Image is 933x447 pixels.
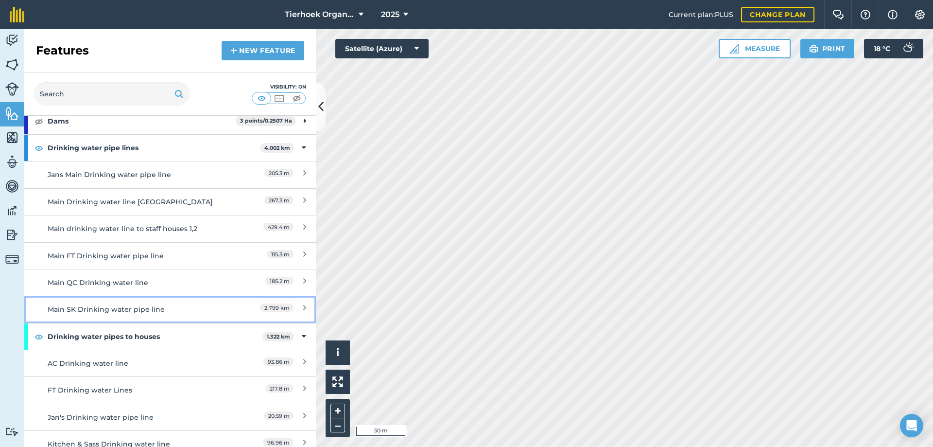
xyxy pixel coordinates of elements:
[174,88,184,100] img: svg+xml;base64,PHN2ZyB4bWxucz0iaHR0cDovL3d3dy53My5vcmcvMjAwMC9zdmciIHdpZHRoPSIxOSIgaGVpZ2h0PSIyNC...
[809,43,818,54] img: svg+xml;base64,PHN2ZyB4bWxucz0iaHR0cDovL3d3dy53My5vcmcvMjAwMC9zdmciIHdpZHRoPSIxOSIgaGVpZ2h0PSIyNC...
[832,10,844,19] img: Two speech bubbles overlapping with the left bubble in the forefront
[48,135,260,161] strong: Drinking water pipe lines
[222,41,304,60] a: New feature
[5,252,19,266] img: svg+xml;base64,PD94bWwgdmVyc2lvbj0iMS4wIiBlbmNvZGluZz0idXRmLTgiPz4KPCEtLSBHZW5lcmF0b3I6IEFkb2JlIE...
[5,427,19,436] img: svg+xml;base64,PD94bWwgdmVyc2lvbj0iMS4wIiBlbmNvZGluZz0idXRmLTgiPz4KPCEtLSBHZW5lcmF0b3I6IEFkb2JlIE...
[252,83,306,91] div: Visibility: On
[48,223,220,234] div: Main drinking water line to staff houses 1,2
[291,93,303,103] img: svg+xml;base64,PHN2ZyB4bWxucz0iaHR0cDovL3d3dy53My5vcmcvMjAwMC9zdmciIHdpZHRoPSI1MCIgaGVpZ2h0PSI0MC...
[263,223,294,231] span: 429.4 m
[5,82,19,96] img: svg+xml;base64,PD94bWwgdmVyc2lvbj0iMS4wIiBlbmNvZGluZz0idXRmLTgiPz4KPCEtLSBHZW5lcmF0b3I6IEFkb2JlIE...
[326,340,350,365] button: i
[5,179,19,194] img: svg+xml;base64,PD94bWwgdmVyc2lvbj0iMS4wIiBlbmNvZGluZz0idXRmLTgiPz4KPCEtLSBHZW5lcmF0b3I6IEFkb2JlIE...
[330,418,345,432] button: –
[240,117,292,124] strong: 3 points / 0.2507 Ha
[332,376,343,387] img: Four arrows, one pointing top left, one top right, one bottom right and the last bottom left
[5,106,19,121] img: svg+xml;base64,PHN2ZyB4bWxucz0iaHR0cDovL3d3dy53My5vcmcvMjAwMC9zdmciIHdpZHRoPSI1NiIgaGVpZ2h0PSI2MC...
[874,39,890,58] span: 18 ° C
[264,196,294,204] span: 267.3 m
[5,203,19,218] img: svg+xml;base64,PD94bWwgdmVyc2lvbj0iMS4wIiBlbmNvZGluZz0idXRmLTgiPz4KPCEtLSBHZW5lcmF0b3I6IEFkb2JlIE...
[265,277,294,285] span: 185.2 m
[24,296,316,322] a: Main SK Drinking water pipe line2.799 km
[48,323,262,350] strong: Drinking water pipes to houses
[719,39,791,58] button: Measure
[5,130,19,145] img: svg+xml;base64,PHN2ZyB4bWxucz0iaHR0cDovL3d3dy53My5vcmcvMjAwMC9zdmciIHdpZHRoPSI1NiIgaGVpZ2h0PSI2MC...
[24,376,316,403] a: FT Drinking water Lines217.8 m
[864,39,923,58] button: 18 °C
[729,44,739,54] img: Ruler icon
[267,250,294,258] span: 115.3 m
[48,304,220,315] div: Main SK Drinking water pipe line
[741,7,814,22] a: Change plan
[330,404,345,418] button: +
[5,33,19,48] img: svg+xml;base64,PD94bWwgdmVyc2lvbj0iMS4wIiBlbmNvZGluZz0idXRmLTgiPz4KPCEtLSBHZW5lcmF0b3I6IEFkb2JlIE...
[24,135,316,161] div: Drinking water pipe lines4.002 km
[24,350,316,376] a: AC Drinking water line93.86 m
[24,188,316,215] a: Main Drinking water line [GEOGRAPHIC_DATA]267.3 m
[260,304,294,312] span: 2.799 km
[48,197,220,207] div: Main Drinking water line [GEOGRAPHIC_DATA]
[267,333,290,340] strong: 1.322 km
[48,412,220,423] div: Jan's Drinking water pipe line
[35,142,43,154] img: svg+xml;base64,PHN2ZyB4bWxucz0iaHR0cDovL3d3dy53My5vcmcvMjAwMC9zdmciIHdpZHRoPSIxOCIgaGVpZ2h0PSIyNC...
[263,438,294,447] span: 96.96 m
[5,228,19,242] img: svg+xml;base64,PD94bWwgdmVyc2lvbj0iMS4wIiBlbmNvZGluZz0idXRmLTgiPz4KPCEtLSBHZW5lcmF0b3I6IEFkb2JlIE...
[35,115,43,127] img: svg+xml;base64,PHN2ZyB4bWxucz0iaHR0cDovL3d3dy53My5vcmcvMjAwMC9zdmciIHdpZHRoPSIxOCIgaGVpZ2h0PSIyNC...
[24,161,316,188] a: Jans Main Drinking water pipe line205.3 m
[285,9,355,20] span: Tierhoek Organic Farm
[335,39,429,58] button: Satellite (Azure)
[24,269,316,296] a: Main QC Drinking water line185.2 m
[48,169,220,180] div: Jans Main Drinking water pipe line
[10,7,24,22] img: fieldmargin Logo
[24,242,316,269] a: Main FT Drinking water pipe line115.3 m
[860,10,871,19] img: A question mark icon
[24,323,316,350] div: Drinking water pipes to houses1.322 km
[24,108,316,134] div: Dams3 points/0.2507 Ha
[5,57,19,72] img: svg+xml;base64,PHN2ZyB4bWxucz0iaHR0cDovL3d3dy53My5vcmcvMjAwMC9zdmciIHdpZHRoPSI1NiIgaGVpZ2h0PSI2MC...
[381,9,399,20] span: 2025
[914,10,926,19] img: A cog icon
[24,404,316,430] a: Jan's Drinking water pipe line20.59 m
[48,108,236,134] strong: Dams
[800,39,855,58] button: Print
[264,411,294,420] span: 20.59 m
[48,277,220,288] div: Main QC Drinking water line
[263,358,294,366] span: 93.86 m
[900,414,923,437] div: Open Intercom Messenger
[36,43,89,58] h2: Features
[264,144,290,151] strong: 4.002 km
[265,384,294,393] span: 217.8 m
[669,9,733,20] span: Current plan : PLUS
[888,9,898,20] img: svg+xml;base64,PHN2ZyB4bWxucz0iaHR0cDovL3d3dy53My5vcmcvMjAwMC9zdmciIHdpZHRoPSIxNyIgaGVpZ2h0PSIxNy...
[230,45,237,56] img: svg+xml;base64,PHN2ZyB4bWxucz0iaHR0cDovL3d3dy53My5vcmcvMjAwMC9zdmciIHdpZHRoPSIxNCIgaGVpZ2h0PSIyNC...
[273,93,285,103] img: svg+xml;base64,PHN2ZyB4bWxucz0iaHR0cDovL3d3dy53My5vcmcvMjAwMC9zdmciIHdpZHRoPSI1MCIgaGVpZ2h0PSI0MC...
[336,346,339,358] span: i
[24,215,316,242] a: Main drinking water line to staff houses 1,2429.4 m
[48,385,220,395] div: FT Drinking water Lines
[898,39,917,58] img: svg+xml;base64,PD94bWwgdmVyc2lvbj0iMS4wIiBlbmNvZGluZz0idXRmLTgiPz4KPCEtLSBHZW5lcmF0b3I6IEFkb2JlIE...
[5,155,19,169] img: svg+xml;base64,PD94bWwgdmVyc2lvbj0iMS4wIiBlbmNvZGluZz0idXRmLTgiPz4KPCEtLSBHZW5lcmF0b3I6IEFkb2JlIE...
[48,358,220,369] div: AC Drinking water line
[256,93,268,103] img: svg+xml;base64,PHN2ZyB4bWxucz0iaHR0cDovL3d3dy53My5vcmcvMjAwMC9zdmciIHdpZHRoPSI1MCIgaGVpZ2h0PSI0MC...
[35,331,43,342] img: svg+xml;base64,PHN2ZyB4bWxucz0iaHR0cDovL3d3dy53My5vcmcvMjAwMC9zdmciIHdpZHRoPSIxOCIgaGVpZ2h0PSIyNC...
[34,82,190,106] input: Search
[264,169,294,177] span: 205.3 m
[48,250,220,261] div: Main FT Drinking water pipe line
